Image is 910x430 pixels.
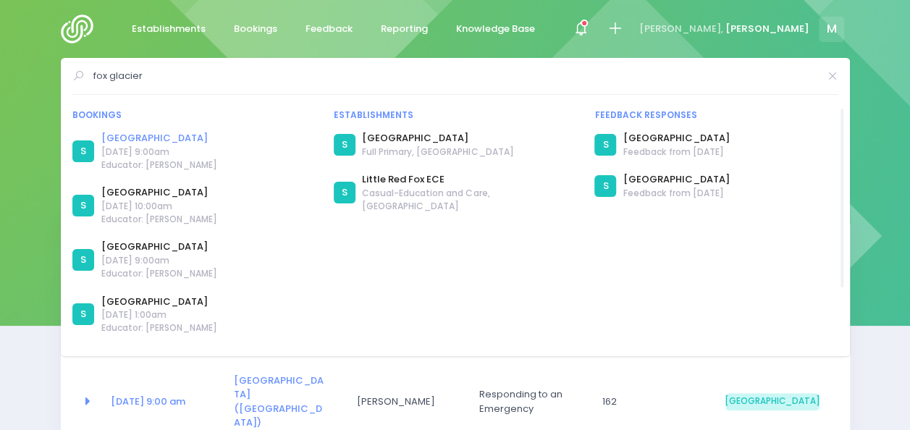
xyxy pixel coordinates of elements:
span: 162 [602,395,696,409]
a: [GEOGRAPHIC_DATA] [623,172,730,187]
span: [PERSON_NAME] [725,22,809,36]
a: Establishments [120,15,218,43]
div: S [72,249,94,271]
span: [GEOGRAPHIC_DATA] [725,393,820,410]
div: S [72,195,94,216]
a: [GEOGRAPHIC_DATA] [101,295,217,309]
span: Educator: [PERSON_NAME] [101,267,217,280]
div: Feedback responses [594,109,838,122]
a: [GEOGRAPHIC_DATA] [101,240,217,254]
div: S [334,182,355,203]
a: [GEOGRAPHIC_DATA] [101,185,217,200]
div: Establishments [334,109,577,122]
a: Reporting [369,15,440,43]
a: Little Red Fox ECE [362,172,576,187]
span: [DATE] 9:00am [101,146,217,159]
a: [GEOGRAPHIC_DATA] [362,131,513,146]
span: Educator: [PERSON_NAME] [101,159,217,172]
span: Bookings [234,22,277,36]
span: Feedback [306,22,353,36]
a: [GEOGRAPHIC_DATA] ([GEOGRAPHIC_DATA]) [234,374,324,430]
img: Logo [61,14,102,43]
div: S [334,134,355,156]
span: Casual-Education and Care, [GEOGRAPHIC_DATA] [362,187,576,213]
span: Reporting [381,22,428,36]
div: S [594,134,616,156]
a: [DATE] 9:00 am [111,395,185,408]
span: [PERSON_NAME] [356,395,450,409]
span: Educator: [PERSON_NAME] [101,213,217,226]
a: [GEOGRAPHIC_DATA] [623,131,730,146]
a: Feedback [294,15,365,43]
div: S [594,175,616,197]
span: [DATE] 9:00am [101,254,217,267]
div: S [72,303,94,325]
span: [DATE] 10:00am [101,200,217,213]
a: Bookings [222,15,290,43]
span: [PERSON_NAME], [639,22,723,36]
span: Knowledge Base [456,22,535,36]
a: Knowledge Base [445,15,547,43]
span: Feedback from [DATE] [623,187,730,200]
span: Educator: [PERSON_NAME] [101,321,217,334]
span: Feedback from [DATE] [623,146,730,159]
span: Full Primary, [GEOGRAPHIC_DATA] [362,146,513,159]
span: Responding to an Emergency [479,387,573,416]
div: S [72,140,94,162]
span: [DATE] 1:00am [101,308,217,321]
span: Establishments [132,22,206,36]
input: Search for anything (like establishments, bookings, or feedback) [93,65,818,87]
a: [GEOGRAPHIC_DATA] [101,131,217,146]
span: M [819,17,844,42]
div: Bookings [72,109,316,122]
